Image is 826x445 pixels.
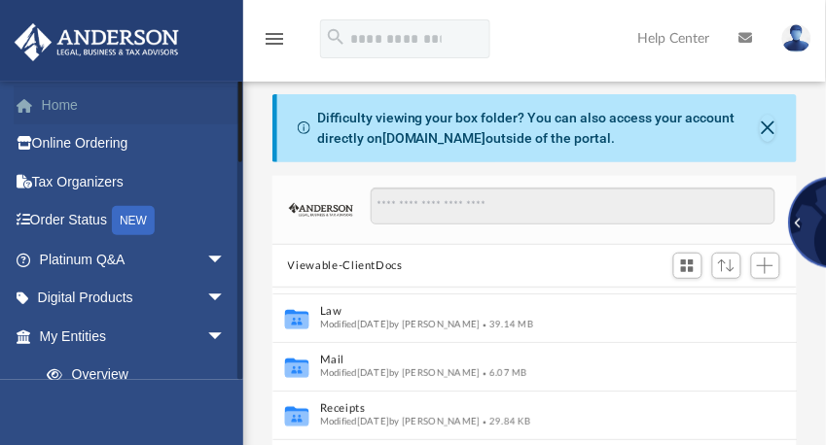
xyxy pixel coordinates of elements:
[288,257,403,275] button: Viewable-ClientDocs
[480,320,533,329] span: 39.14 MB
[480,368,526,378] span: 6.07 MB
[480,417,530,427] span: 29.84 KB
[319,355,712,367] button: Mail
[317,108,760,149] div: Difficulty viewing your box folder? You can also access your account directly on outside of the p...
[319,403,712,416] button: Receipts
[760,115,776,142] button: Close
[14,86,255,124] a: Home
[14,162,255,201] a: Tax Organizers
[206,317,245,357] span: arrow_drop_down
[263,37,286,51] a: menu
[9,23,185,61] img: Anderson Advisors Platinum Portal
[14,279,255,318] a: Digital Productsarrow_drop_down
[319,320,480,329] span: Modified [DATE] by [PERSON_NAME]
[319,417,480,427] span: Modified [DATE] by [PERSON_NAME]
[371,188,776,224] input: Search files and folders
[14,124,255,163] a: Online Ordering
[206,240,245,280] span: arrow_drop_down
[712,253,741,279] button: Sort
[27,356,255,394] a: Overview
[751,253,780,280] button: Add
[382,130,486,146] a: [DOMAIN_NAME]
[319,368,480,378] span: Modified [DATE] by [PERSON_NAME]
[112,206,155,235] div: NEW
[14,201,255,241] a: Order StatusNEW
[673,253,702,280] button: Switch to Grid View
[14,240,255,279] a: Platinum Q&Aarrow_drop_down
[206,279,245,319] span: arrow_drop_down
[263,27,286,51] i: menu
[319,306,712,319] button: Law
[782,24,811,52] img: User Pic
[325,26,346,48] i: search
[14,317,255,356] a: My Entitiesarrow_drop_down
